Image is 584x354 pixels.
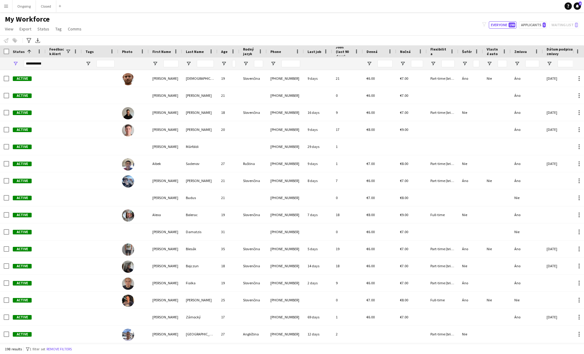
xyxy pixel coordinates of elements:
span: Áno [514,264,520,268]
span: Last job [308,49,321,54]
div: 1 [332,155,363,172]
div: [PHONE_NUMBER] [267,189,304,206]
span: Part-time (brigáda) [430,332,460,336]
input: Denná Filter Input [377,60,393,67]
span: Part-time (brigáda) [430,264,460,268]
span: [DATE] [547,247,557,251]
div: 9 days [304,155,332,172]
div: [PHONE_NUMBER] [267,104,304,121]
span: [DATE] [547,161,557,166]
span: 198 [509,23,515,27]
div: 14 days [304,258,332,274]
div: Sadenov [182,155,217,172]
span: Tags [85,49,94,54]
img: Alexa Bolerac [122,209,134,222]
button: Open Filter Menu [547,61,552,66]
span: Active [13,315,32,320]
span: Slovenčina [243,110,260,115]
span: Status [37,26,49,32]
input: Flexibilita Filter Input [441,60,455,67]
div: 18 [217,258,239,274]
span: Active [13,332,32,337]
span: Áno [462,281,468,285]
button: Ongoing [12,0,36,12]
div: [PERSON_NAME] [149,292,182,308]
span: Active [13,196,32,200]
div: [PERSON_NAME] [182,172,217,189]
div: 5 days [304,240,332,257]
span: €7.00 [400,264,408,268]
button: Open Filter Menu [186,61,191,66]
a: Tag [53,25,64,33]
div: 16 days [304,104,332,121]
span: €6.00 [367,110,375,115]
div: Aibek [149,155,182,172]
div: 27 [217,326,239,342]
span: Slovenčina [243,264,260,268]
span: Nie [462,110,467,115]
span: Active [13,264,32,268]
div: [PHONE_NUMBER] [267,258,304,274]
span: Slovenčina [243,298,260,302]
img: Adam Ondrášek [122,107,134,119]
button: Open Filter Menu [152,61,158,66]
img: Aibek Sadenov [122,158,134,170]
button: Open Filter Menu [85,61,91,66]
img: Adam Halaj [122,73,134,85]
button: Applicants5 [519,21,547,29]
span: Active [13,93,32,98]
span: Active [13,298,32,303]
span: €7.00 [367,195,375,200]
span: Nie [487,298,492,302]
span: [DATE] [547,76,557,81]
span: Active [13,179,32,183]
div: 19 [217,275,239,291]
span: Jobs (last 90 days) [336,45,352,58]
span: Slovenčina [243,281,260,285]
span: Áno [462,178,468,183]
span: Angličtina [243,332,259,336]
span: €6.00 [367,264,375,268]
span: Áno [514,247,520,251]
span: Slovenčina [243,247,260,251]
div: [PERSON_NAME] [182,292,217,308]
div: 29 days [304,138,332,155]
div: 7 days [304,206,332,223]
span: €7.00 [400,230,408,234]
span: Active [13,162,32,166]
div: 69 days [304,309,332,325]
span: First Name [152,49,171,54]
button: Open Filter Menu [430,61,436,66]
button: Everyone198 [489,21,516,29]
img: Adam Piróg [122,124,134,136]
span: Ruština [243,161,255,166]
span: Status [13,49,25,54]
app-action-btn: Advanced filters [25,37,33,44]
span: Nie [487,76,492,81]
div: Bojczun [182,258,217,274]
img: Andres España [122,329,134,341]
span: Age [221,49,228,54]
div: [PHONE_NUMBER] [267,275,304,291]
span: View [5,26,13,32]
div: [PHONE_NUMBER] [267,223,304,240]
div: Fialka [182,275,217,291]
span: €8.00 [367,127,375,132]
span: Áno [514,93,520,98]
div: 18 [332,258,363,274]
span: €8.00 [400,161,408,166]
span: Áno [462,298,468,302]
span: €6.00 [367,247,375,251]
span: Nie [514,230,520,234]
div: 18 [332,206,363,223]
div: [PHONE_NUMBER] [267,70,304,87]
span: Part-time (brigáda) [430,110,460,115]
span: Active [13,247,32,251]
div: 0 [332,189,363,206]
span: Áno [514,127,520,132]
span: Áno [462,76,468,81]
span: 1 filter set [30,347,45,351]
span: €7.00 [367,161,375,166]
span: Nie [462,264,467,268]
input: Vlastné auto Filter Input [498,60,507,67]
